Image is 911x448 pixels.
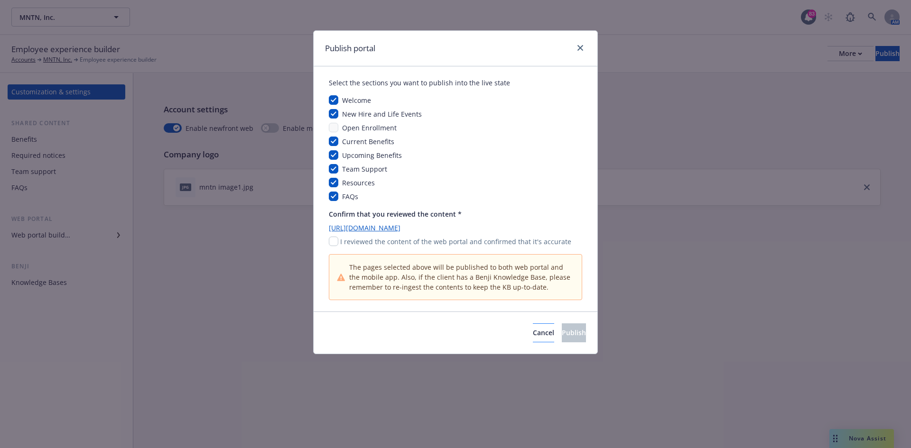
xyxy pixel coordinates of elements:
[342,137,394,146] span: Current Benefits
[329,223,582,233] a: [URL][DOMAIN_NAME]
[562,323,586,342] button: Publish
[342,165,387,174] span: Team Support
[342,110,422,119] span: New Hire and Life Events
[533,323,554,342] button: Cancel
[342,151,402,160] span: Upcoming Benefits
[342,123,397,132] span: Open Enrollment
[340,237,571,247] p: I reviewed the content of the web portal and confirmed that it's accurate
[329,209,582,219] p: Confirm that you reviewed the content *
[342,192,358,201] span: FAQs
[329,78,582,88] div: Select the sections you want to publish into the live state
[325,42,375,55] h1: Publish portal
[575,42,586,54] a: close
[562,328,586,337] span: Publish
[533,328,554,337] span: Cancel
[342,178,375,187] span: Resources
[349,262,574,292] span: The pages selected above will be published to both web portal and the mobile app. Also, if the cl...
[342,96,371,105] span: Welcome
